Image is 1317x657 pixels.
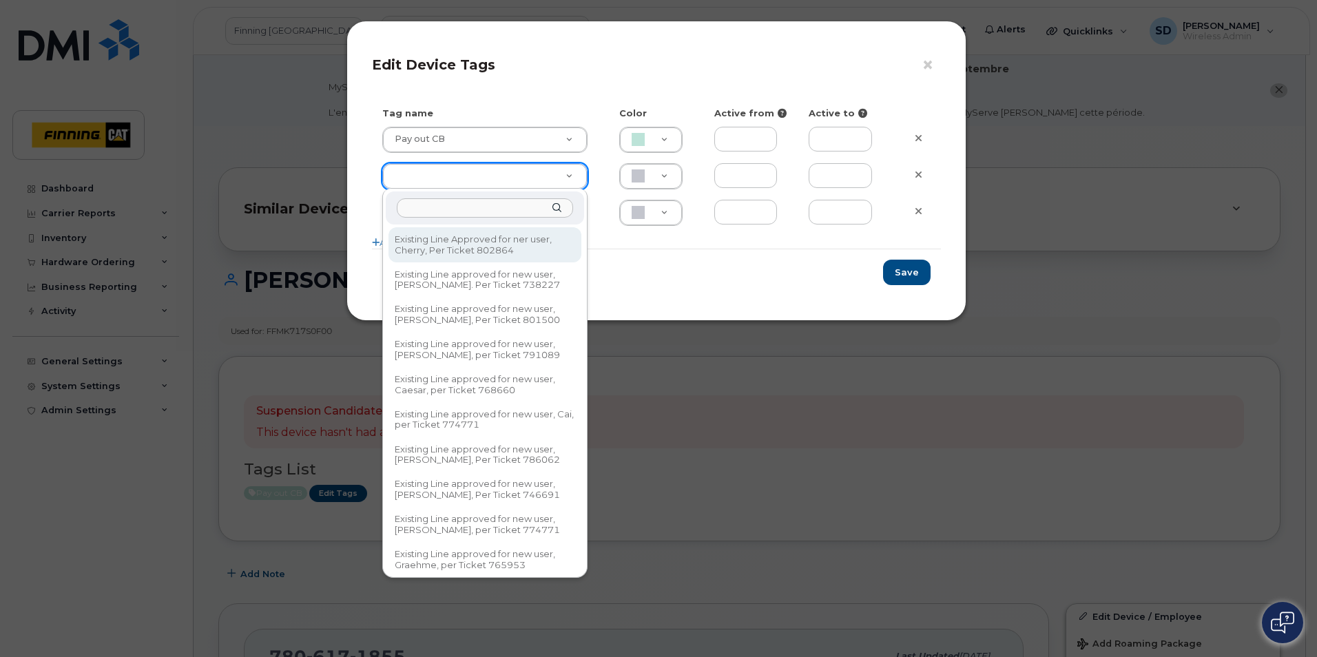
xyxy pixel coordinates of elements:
[390,404,580,436] div: Existing Line approved for new user, Cai, per Ticket 774771
[390,368,580,401] div: Existing Line approved for new user, Caesar, per Ticket 768660
[390,229,580,261] div: Existing Line Approved for ner user, Cherry, Per Ticket 802864
[1271,612,1294,634] img: Open chat
[390,474,580,506] div: Existing Line approved for new user, [PERSON_NAME], Per Ticket 746691
[390,543,580,576] div: Existing Line approved for new user, Graehme, per Ticket 765953
[390,333,580,366] div: Existing Line approved for new user, [PERSON_NAME], per Ticket 791089
[390,508,580,541] div: Existing Line approved for new user, [PERSON_NAME], per Ticket 774771
[390,299,580,331] div: Existing Line approved for new user, [PERSON_NAME], Per Ticket 801500
[390,439,580,471] div: Existing Line approved for new user, [PERSON_NAME], Per Ticket 786062
[390,264,580,296] div: Existing Line approved for new user, [PERSON_NAME]. Per Ticket 738227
